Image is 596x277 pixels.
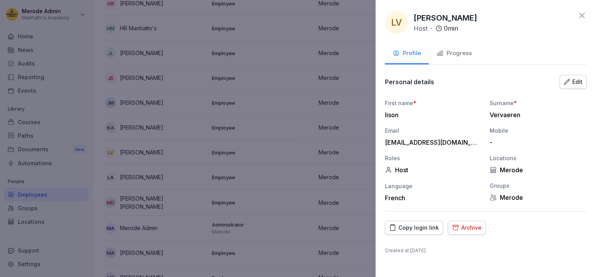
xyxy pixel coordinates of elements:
div: Merode [490,166,587,174]
div: lison [385,111,478,119]
p: 0 min [444,24,458,33]
div: Profile [393,49,421,58]
div: Vervaeren [490,111,583,119]
div: Groups [490,182,587,190]
div: · [414,24,458,33]
div: - [490,138,583,146]
div: Roles [385,154,482,162]
p: Personal details [385,78,434,86]
p: [PERSON_NAME] [414,12,477,24]
button: Profile [385,43,429,64]
button: Edit [560,75,587,89]
div: Locations [490,154,587,162]
p: Host [414,24,428,33]
div: Host [385,166,482,174]
div: Language [385,182,482,190]
div: First name [385,99,482,107]
button: Progress [429,43,480,64]
div: French [385,194,482,202]
div: Surname [490,99,587,107]
div: Edit [564,78,582,86]
div: Archive [452,223,482,232]
div: lV [385,11,408,34]
div: Mobile [490,126,587,135]
div: Progress [437,49,472,58]
p: Created at : [DATE] [385,247,587,254]
div: Merode [490,194,587,201]
div: Email [385,126,482,135]
button: Copy login link [385,221,443,235]
div: [EMAIL_ADDRESS][DOMAIN_NAME] [385,138,478,146]
button: Archive [448,221,486,235]
div: Copy login link [389,223,439,232]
